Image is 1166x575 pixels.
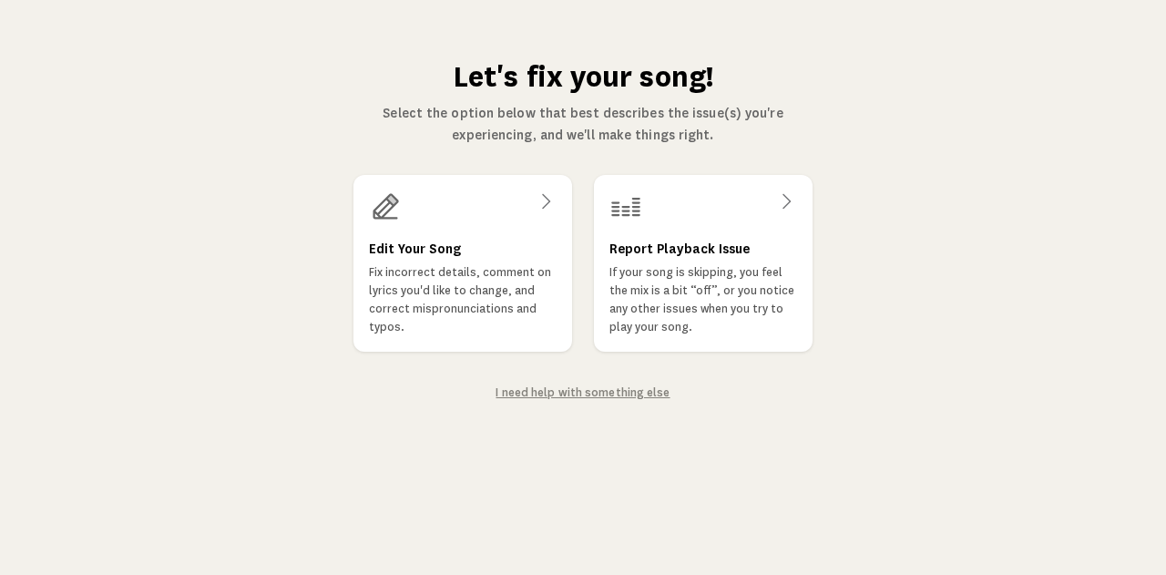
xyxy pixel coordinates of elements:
[594,175,813,352] a: Report Playback IssueIf your song is skipping, you feel the mix is a bit “off”, or you notice any...
[609,238,750,260] h3: Report Playback Issue
[369,263,557,336] p: Fix incorrect details, comment on lyrics you'd like to change, and correct mispronunciations and ...
[352,58,814,95] h1: Let's fix your song!
[609,263,797,336] p: If your song is skipping, you feel the mix is a bit “off”, or you notice any other issues when yo...
[352,102,814,146] p: Select the option below that best describes the issue(s) you're experiencing, and we'll make thin...
[496,386,670,399] a: I need help with something else
[369,238,461,260] h3: Edit Your Song
[353,175,572,352] a: Edit Your SongFix incorrect details, comment on lyrics you'd like to change, and correct mispronu...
